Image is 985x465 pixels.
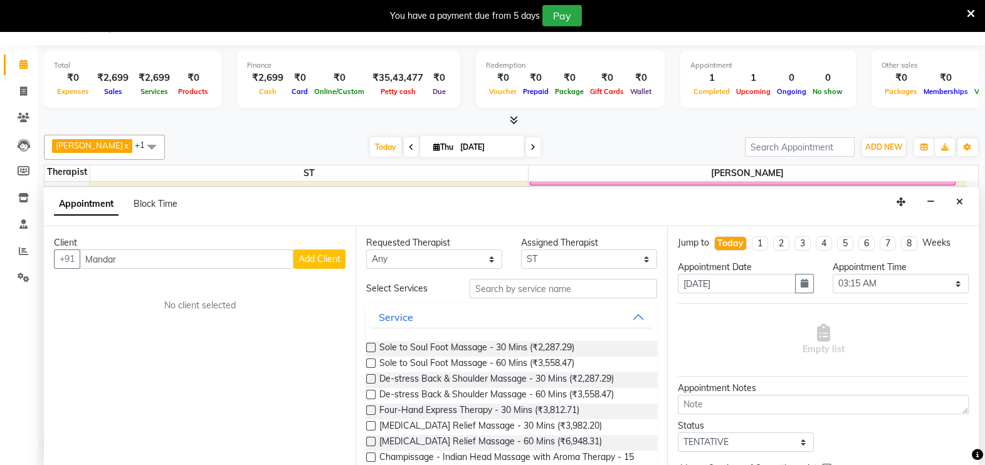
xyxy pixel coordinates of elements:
div: Weeks [922,236,951,249]
span: Sole to Soul Foot Massage - 60 Mins (₹3,558.47) [379,357,574,372]
span: Card [288,87,311,96]
div: ₹0 [920,71,971,85]
span: [PERSON_NAME] [56,140,123,150]
span: Voucher [486,87,520,96]
span: [PERSON_NAME] [529,165,967,181]
span: De-stress Back & Shoulder Massage - 30 Mins (₹2,287.29) [379,372,614,388]
li: 5 [837,236,853,251]
span: Today [370,137,401,157]
div: Appointment [690,60,846,71]
span: Appointment [54,193,119,216]
span: Memberships [920,87,971,96]
span: Block Time [134,198,177,209]
button: Service [371,306,652,328]
button: Close [951,192,969,212]
div: 1 [690,71,733,85]
div: ₹0 [428,71,450,85]
span: Prepaid [520,87,552,96]
div: ₹35,43,477 [367,71,428,85]
div: Appointment Time [833,261,969,274]
div: ₹0 [587,71,627,85]
div: Redemption [486,60,655,71]
span: [MEDICAL_DATA] Relief Massage - 30 Mins (₹3,982.20) [379,419,602,435]
li: 1 [752,236,768,251]
span: Packages [882,87,920,96]
input: Search by Name/Mobile/Email/Code [80,249,293,269]
div: 0 [774,71,809,85]
span: Gift Cards [587,87,627,96]
div: 0 [809,71,846,85]
div: Finance [247,60,450,71]
span: ADD NEW [865,142,902,152]
span: Add Client [298,253,340,264]
div: You have a payment due from 5 days [390,9,540,23]
span: Petty cash [377,87,419,96]
span: Upcoming [733,87,774,96]
span: Expenses [54,87,92,96]
span: No show [809,87,846,96]
span: Four-Hand Express Therapy - 30 Mins (₹3,812.71) [379,404,579,419]
div: ₹0 [175,71,211,85]
span: +1 [135,140,154,150]
div: Assigned Therapist [521,236,657,249]
div: ₹2,699 [134,71,175,85]
li: 3 [794,236,811,251]
span: Services [137,87,171,96]
span: Cash [256,87,280,96]
span: Completed [690,87,733,96]
li: 6 [858,236,875,251]
div: Requested Therapist [366,236,502,249]
div: Select Services [357,282,460,295]
div: ₹0 [552,71,587,85]
button: Add Client [293,249,345,269]
span: Thu [430,142,456,152]
div: ₹0 [288,71,311,85]
div: No client selected [84,299,315,312]
div: Today [717,237,744,250]
li: 7 [880,236,896,251]
button: Pay [542,5,582,26]
div: Client [54,236,345,249]
button: +91 [54,249,80,269]
div: 1 [733,71,774,85]
span: Wallet [627,87,655,96]
span: De-stress Back & Shoulder Massage - 60 Mins (₹3,558.47) [379,388,614,404]
div: ₹2,699 [247,71,288,85]
div: ₹0 [54,71,92,85]
div: Jump to [678,236,709,249]
span: Online/Custom [311,87,367,96]
span: Products [175,87,211,96]
div: ₹0 [311,71,367,85]
input: 2025-09-04 [456,138,519,157]
div: ₹0 [520,71,552,85]
input: Search by service name [470,279,657,298]
div: Therapist [45,165,90,179]
span: Sales [101,87,125,96]
span: Ongoing [774,87,809,96]
span: ST [90,165,528,181]
span: Due [429,87,449,96]
input: Search Appointment [745,137,855,157]
a: x [123,140,129,150]
span: Package [552,87,587,96]
div: ₹0 [486,71,520,85]
div: Status [678,419,814,432]
span: Sole to Soul Foot Massage - 30 Mins (₹2,287.29) [379,341,574,357]
input: yyyy-mm-dd [678,274,796,293]
span: [MEDICAL_DATA] Relief Massage - 60 Mins (₹6,948.31) [379,435,602,451]
li: 8 [901,236,917,251]
span: Empty list [803,324,845,356]
div: ₹0 [882,71,920,85]
div: Appointment Date [678,261,814,274]
li: 4 [816,236,832,251]
div: Service [379,310,413,325]
li: 2 [773,236,789,251]
div: Appointment Notes [678,382,969,395]
div: ₹0 [627,71,655,85]
div: ₹2,699 [92,71,134,85]
button: ADD NEW [862,138,905,156]
div: Total [54,60,211,71]
div: 1:30 AM [51,187,90,200]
